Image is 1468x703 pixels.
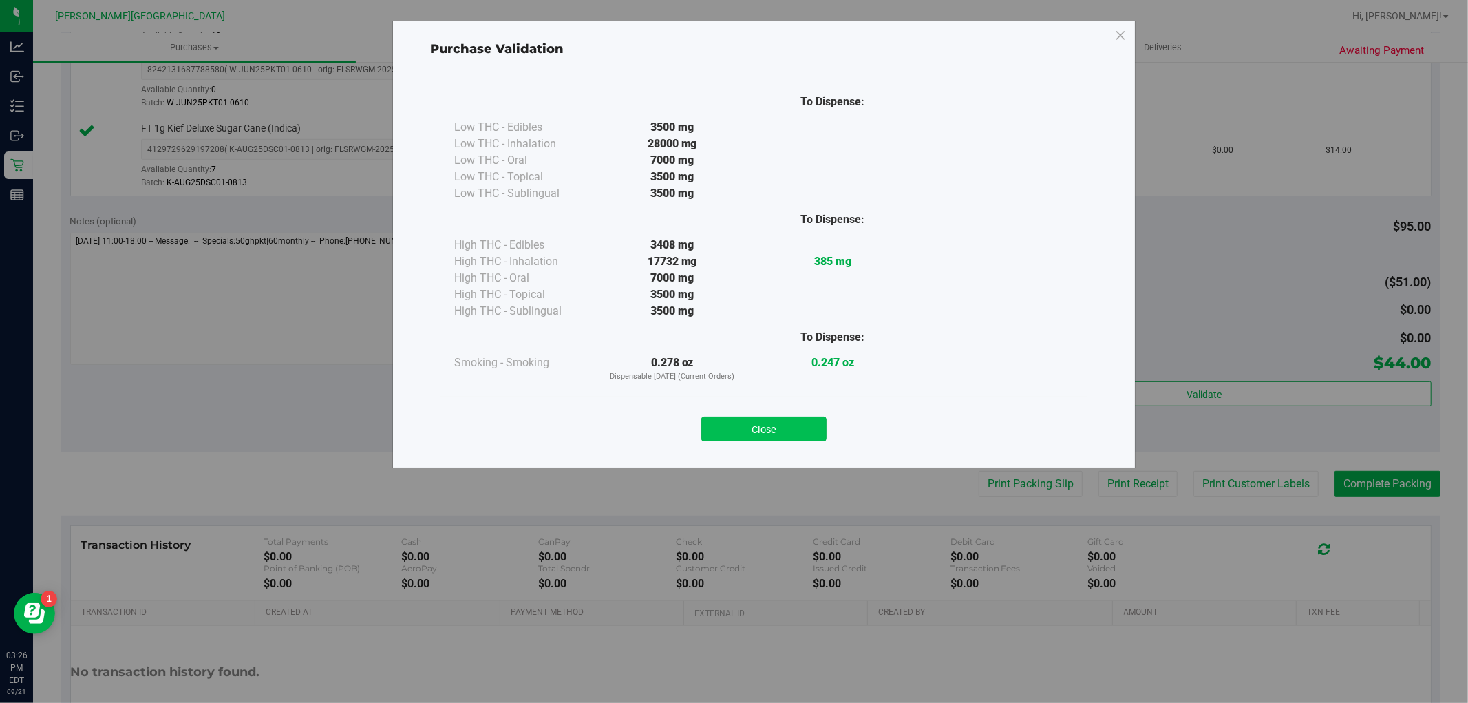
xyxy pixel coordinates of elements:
[814,255,851,268] strong: 385 mg
[14,593,55,634] iframe: Resource center
[811,356,854,369] strong: 0.247 oz
[454,119,592,136] div: Low THC - Edibles
[41,591,57,607] iframe: Resource center unread badge
[454,237,592,253] div: High THC - Edibles
[752,211,913,228] div: To Dispense:
[592,286,752,303] div: 3500 mg
[430,41,564,56] span: Purchase Validation
[592,237,752,253] div: 3408 mg
[454,169,592,185] div: Low THC - Topical
[454,136,592,152] div: Low THC - Inhalation
[592,355,752,383] div: 0.278 oz
[701,417,827,441] button: Close
[592,253,752,270] div: 17732 mg
[454,152,592,169] div: Low THC - Oral
[454,303,592,319] div: High THC - Sublingual
[592,136,752,152] div: 28000 mg
[454,253,592,270] div: High THC - Inhalation
[752,94,913,110] div: To Dispense:
[592,303,752,319] div: 3500 mg
[592,185,752,202] div: 3500 mg
[592,169,752,185] div: 3500 mg
[592,152,752,169] div: 7000 mg
[752,329,913,346] div: To Dispense:
[454,355,592,371] div: Smoking - Smoking
[592,371,752,383] p: Dispensable [DATE] (Current Orders)
[592,119,752,136] div: 3500 mg
[454,185,592,202] div: Low THC - Sublingual
[454,270,592,286] div: High THC - Oral
[592,270,752,286] div: 7000 mg
[454,286,592,303] div: High THC - Topical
